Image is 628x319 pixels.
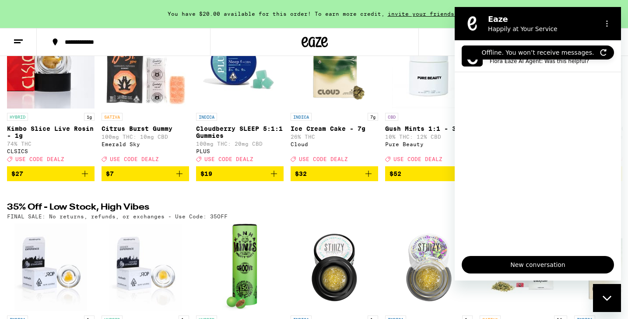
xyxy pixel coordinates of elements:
[393,156,442,162] span: USE CODE DEALZ
[291,21,378,109] img: Cloud - Ice Cream Cake - 7g
[385,21,473,166] a: Open page for Gush Mints 1:1 - 3.5g from Pure Beauty
[102,134,189,140] p: 100mg THC: 10mg CBD
[455,7,621,280] iframe: Messaging window
[291,166,378,181] button: Add to bag
[291,113,312,121] p: INDICA
[102,141,189,147] div: Emerald Sky
[7,113,28,121] p: HYBRID
[196,21,284,166] a: Open page for Cloudberry SLEEP 5:1:1 Gummies from PLUS
[7,21,95,166] a: Open page for Kimbo Slice Live Rosin - 1g from CLSICS
[291,134,378,140] p: 26% THC
[106,170,114,177] span: $7
[7,203,578,214] h2: 35% Off - Low Stock, High Vibes
[291,224,378,311] img: STIIIZY - Mochi Gelato Live Resin Diamonds - 1g
[368,113,378,121] p: 7g
[196,21,284,109] img: PLUS - Cloudberry SLEEP 5:1:1 Gummies
[7,166,95,181] button: Add to bag
[7,214,228,219] p: FINAL SALE: No returns, refunds, or exchanges - Use Code: 35OFF
[84,113,95,121] p: 1g
[385,125,473,132] p: Gush Mints 1:1 - 3.5g
[385,141,473,147] div: Pure Beauty
[168,11,385,17] span: You have $20.00 available for this order! To earn more credit,
[291,125,378,132] p: Ice Cream Cake - 7g
[385,134,473,140] p: 10% THC: 12% CBD
[102,21,189,166] a: Open page for Citrus Burst Gummy from Emerald Sky
[7,141,95,147] p: 74% THC
[204,156,253,162] span: USE CODE DEALZ
[196,166,284,181] button: Add to bag
[102,125,189,132] p: Citrus Burst Gummy
[110,156,159,162] span: USE CODE DEALZ
[102,21,189,109] img: Emerald Sky - Citrus Burst Gummy
[385,11,461,17] span: invite your friends.
[196,148,284,154] div: PLUS
[11,170,23,177] span: $27
[102,166,189,181] button: Add to bag
[14,224,87,311] img: GoldDrop - Glitter Bomb Sugar - 1g
[200,170,212,177] span: $19
[291,141,378,147] div: Cloud
[7,21,95,109] img: CLSICS - Kimbo Slice Live Rosin - 1g
[385,21,473,109] img: Pure Beauty - Gush Mints 1:1 - 3.5g
[389,170,401,177] span: $52
[7,148,95,154] div: CLSICS
[593,284,621,312] iframe: Button to launch messaging window, conversation in progress
[15,156,64,162] span: USE CODE DEALZ
[385,113,398,121] p: CBD
[299,156,348,162] span: USE CODE DEALZ
[385,166,473,181] button: Add to bag
[7,125,95,139] p: Kimbo Slice Live Rosin - 1g
[102,113,123,121] p: SATIVA
[196,113,217,121] p: INDICA
[196,125,284,139] p: Cloudberry SLEEP 5:1:1 Gummies
[291,21,378,166] a: Open page for Ice Cream Cake - 7g from Cloud
[385,224,473,311] img: STIIIZY - Papaya Punch Live Resin Diamonds - 1g
[109,224,181,311] img: GoldDrop - Gushers Badder - 1g
[295,170,307,177] span: $32
[222,224,257,311] img: Kanha - Groove Minis Nano Chocolate Bites
[196,141,284,147] p: 100mg THC: 20mg CBD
